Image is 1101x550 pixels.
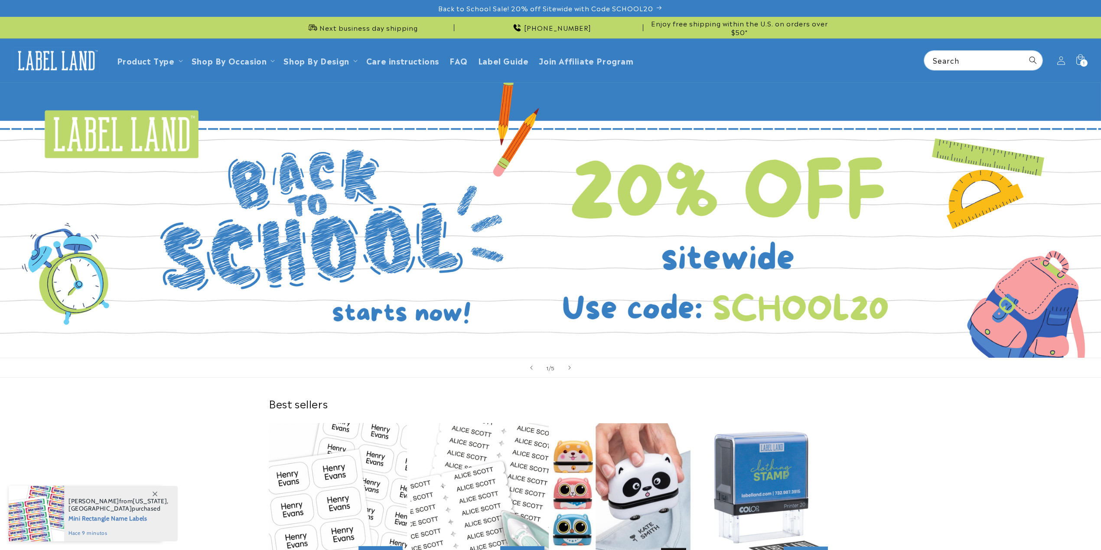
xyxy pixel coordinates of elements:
summary: Shop By Occasion [186,50,279,71]
span: 5 [551,363,555,372]
a: Shop By Design [283,55,349,66]
span: Next business day shipping [319,23,418,32]
span: Enjoy free shipping within the U.S. on orders over $50* [647,19,832,36]
span: [PHONE_NUMBER] [524,23,591,32]
img: Label Land [13,47,100,74]
button: Next slide [560,358,579,377]
span: [GEOGRAPHIC_DATA] [68,505,132,512]
button: Search [1023,51,1042,70]
summary: Shop By Design [278,50,361,71]
span: 1 [1083,59,1085,67]
a: Label Guide [473,50,534,71]
span: Shop By Occasion [192,55,267,65]
div: Announcement [458,17,643,38]
span: Back to School Sale! 20% off Sitewide with Code SCHOOL20 [438,4,653,13]
span: hace 9 minutos [68,529,169,537]
h2: Best sellers [269,397,832,410]
span: FAQ [450,55,468,65]
a: Product Type [117,55,175,66]
span: Label Guide [478,55,529,65]
a: Join Affiliate Program [534,50,638,71]
div: Announcement [647,17,832,38]
a: Label Land [10,44,103,77]
span: Join Affiliate Program [539,55,633,65]
summary: Product Type [112,50,186,71]
span: from , purchased [68,498,169,512]
span: [US_STATE] [133,497,167,505]
button: Previous slide [522,358,541,377]
a: FAQ [444,50,473,71]
span: Care instructions [366,55,439,65]
a: Care instructions [361,50,444,71]
span: 1 [546,363,549,372]
div: Announcement [269,17,454,38]
span: Mini Rectangle Name Labels [68,512,169,523]
span: / [549,363,551,372]
span: [PERSON_NAME] [68,497,119,505]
